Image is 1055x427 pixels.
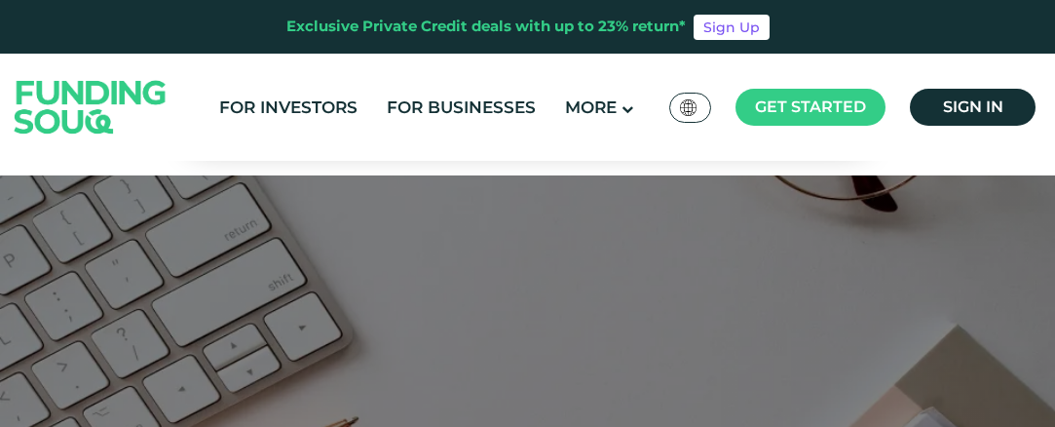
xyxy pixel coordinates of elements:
a: Sign Up [694,15,770,40]
span: Sign in [943,97,1003,116]
img: SA Flag [680,99,697,116]
a: For Businesses [382,92,541,124]
span: Get started [755,97,866,116]
a: Sign in [910,89,1036,126]
span: More [565,97,617,117]
div: Exclusive Private Credit deals with up to 23% return* [286,16,686,38]
a: For Investors [214,92,362,124]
